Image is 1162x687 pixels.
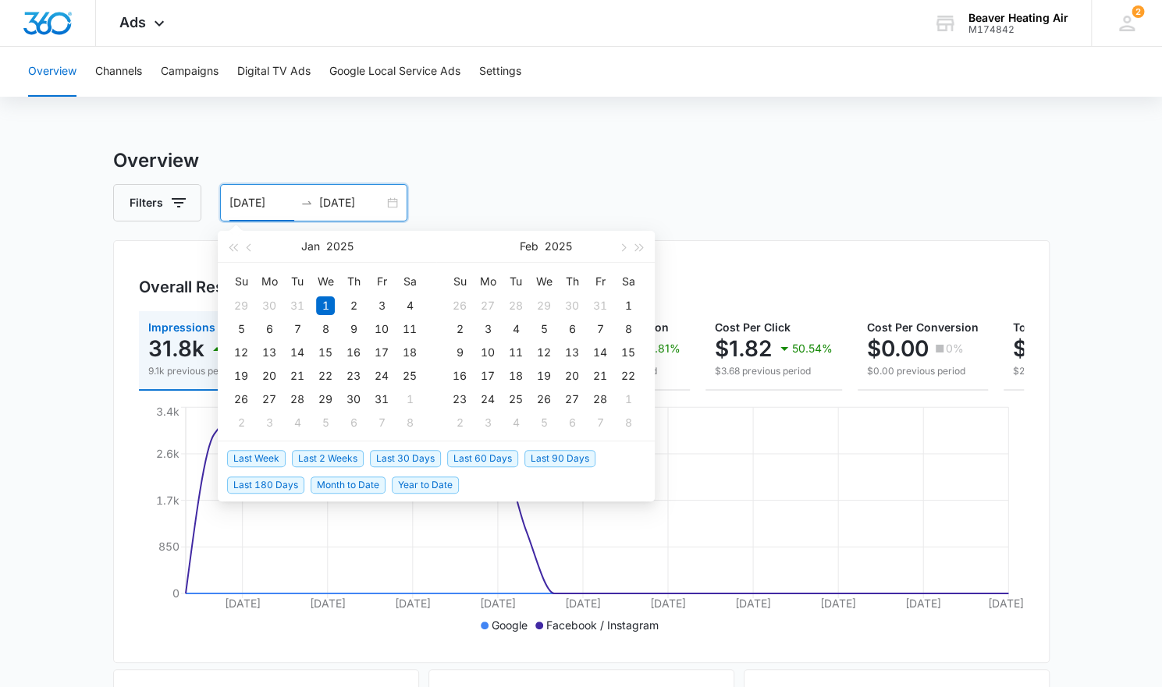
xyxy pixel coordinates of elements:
[479,597,515,610] tspan: [DATE]
[227,388,255,411] td: 2025-01-26
[520,231,538,262] button: Feb
[474,317,502,341] td: 2025-02-03
[260,413,279,432] div: 3
[619,320,638,338] div: 8
[288,320,307,338] div: 7
[614,364,642,388] td: 2025-02-22
[591,367,609,385] div: 21
[161,47,219,97] button: Campaigns
[586,269,614,294] th: Fr
[586,294,614,317] td: 2025-01-31
[309,597,345,610] tspan: [DATE]
[232,343,251,362] div: 12
[232,390,251,409] div: 26
[368,411,396,434] td: 2025-02-07
[255,388,283,411] td: 2025-01-27
[591,390,609,409] div: 28
[564,597,600,610] tspan: [DATE]
[148,320,215,334] span: Impressions
[344,296,363,315] div: 2
[478,343,497,362] div: 10
[339,388,368,411] td: 2025-01-30
[227,317,255,341] td: 2025-01-05
[474,341,502,364] td: 2025-02-10
[372,390,391,409] div: 31
[506,413,525,432] div: 4
[619,343,638,362] div: 15
[260,390,279,409] div: 27
[558,294,586,317] td: 2025-01-30
[255,294,283,317] td: 2024-12-30
[283,411,311,434] td: 2025-02-04
[591,320,609,338] div: 7
[396,269,424,294] th: Sa
[300,197,313,209] span: to
[255,341,283,364] td: 2025-01-13
[311,341,339,364] td: 2025-01-15
[339,317,368,341] td: 2025-01-09
[734,597,770,610] tspan: [DATE]
[372,320,391,338] div: 10
[396,317,424,341] td: 2025-01-11
[339,411,368,434] td: 2025-02-06
[113,184,201,221] button: Filters
[172,586,179,600] tspan: 0
[326,231,354,262] button: 2025
[370,450,441,467] span: Last 30 Days
[227,294,255,317] td: 2024-12-29
[283,269,311,294] th: Tu
[292,450,364,467] span: Last 2 Weeks
[530,411,558,434] td: 2025-03-05
[227,364,255,388] td: 2025-01-19
[450,390,469,409] div: 23
[558,388,586,411] td: 2025-02-27
[450,343,469,362] div: 9
[372,296,391,315] div: 3
[400,367,419,385] div: 25
[530,269,558,294] th: We
[396,411,424,434] td: 2025-02-08
[316,343,335,362] div: 15
[478,296,497,315] div: 27
[649,597,685,610] tspan: [DATE]
[586,411,614,434] td: 2025-03-07
[311,476,386,494] span: Month to Date
[368,294,396,317] td: 2025-01-03
[446,411,474,434] td: 2025-03-02
[478,320,497,338] div: 3
[641,343,680,354] p: 32.81%
[319,194,384,211] input: End date
[229,194,294,211] input: Start date
[283,388,311,411] td: 2025-01-28
[492,617,528,633] p: Google
[392,476,459,494] span: Year to Date
[232,320,251,338] div: 5
[344,390,363,409] div: 30
[535,320,553,338] div: 5
[478,413,497,432] div: 3
[301,231,320,262] button: Jan
[558,269,586,294] th: Th
[450,296,469,315] div: 26
[368,317,396,341] td: 2025-01-10
[372,367,391,385] div: 24
[524,450,595,467] span: Last 90 Days
[283,364,311,388] td: 2025-01-21
[479,47,521,97] button: Settings
[506,343,525,362] div: 11
[586,388,614,411] td: 2025-02-28
[339,341,368,364] td: 2025-01-16
[819,597,855,610] tspan: [DATE]
[502,317,530,341] td: 2025-02-04
[148,336,204,361] p: 31.8k
[506,367,525,385] div: 18
[478,390,497,409] div: 24
[474,364,502,388] td: 2025-02-17
[968,12,1068,24] div: account name
[447,450,518,467] span: Last 60 Days
[1132,5,1144,18] span: 2
[372,343,391,362] div: 17
[450,367,469,385] div: 16
[619,413,638,432] div: 8
[987,597,1023,610] tspan: [DATE]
